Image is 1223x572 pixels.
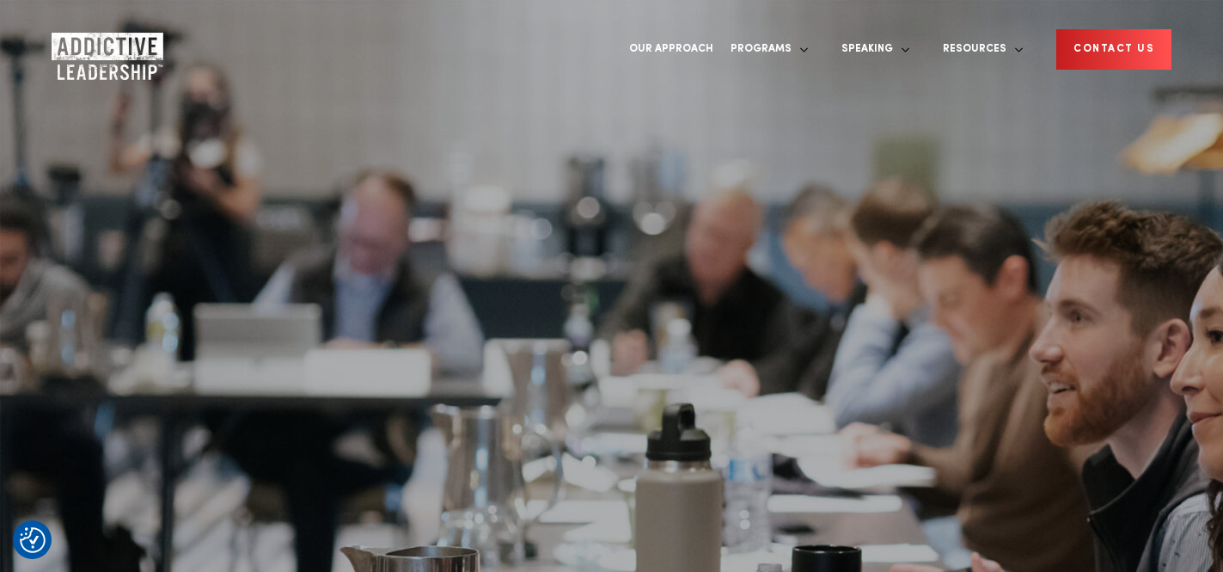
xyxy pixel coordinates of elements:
[1056,29,1171,70] a: CONTACT US
[934,17,1024,82] a: Resources
[20,527,46,553] button: Consent Preferences
[52,33,155,67] a: Home
[833,17,910,82] a: Speaking
[20,527,46,553] img: Revisit consent button
[621,17,722,82] a: Our Approach
[722,17,809,82] a: Programs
